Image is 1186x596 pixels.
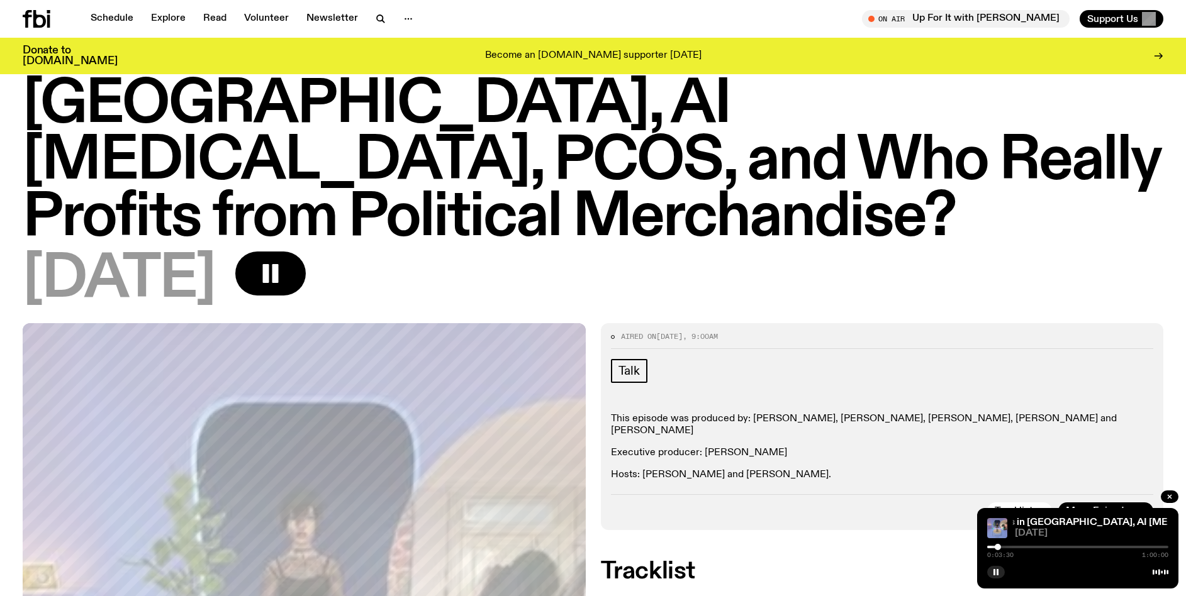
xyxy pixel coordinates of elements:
a: More Episodes [1058,502,1153,520]
span: [DATE] [656,331,683,341]
a: Read [196,10,234,28]
span: [DATE] [23,251,215,308]
a: Volunteer [237,10,296,28]
p: Become an [DOMAIN_NAME] supporter [DATE] [485,50,702,62]
a: Talk [611,359,647,383]
span: Aired on [621,331,656,341]
p: Hosts: [PERSON_NAME] and [PERSON_NAME]. [611,469,1154,481]
span: Tracklist [995,507,1033,516]
button: Support Us [1080,10,1163,28]
span: Talk [618,364,640,378]
a: Schedule [83,10,141,28]
p: Executive producer: [PERSON_NAME] [611,447,1154,459]
button: On AirUp For It with [PERSON_NAME] [862,10,1070,28]
span: Support Us [1087,13,1138,25]
h2: Tracklist [601,560,1164,583]
h3: Donate to [DOMAIN_NAME] [23,45,118,67]
span: 0:03:30 [987,552,1014,558]
span: More Episodes [1066,507,1134,516]
p: This episode was produced by: [PERSON_NAME], [PERSON_NAME], [PERSON_NAME], [PERSON_NAME] and [PER... [611,413,1154,437]
span: , 9:00am [683,331,718,341]
a: Explore [143,10,193,28]
h1: Backchat / Creative Futures in [GEOGRAPHIC_DATA], AI [MEDICAL_DATA], PCOS, and Who Really Profits... [23,20,1163,246]
span: [DATE] [1015,529,1168,538]
a: Newsletter [299,10,366,28]
span: 1:00:00 [1142,552,1168,558]
button: Tracklist [987,502,1052,520]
